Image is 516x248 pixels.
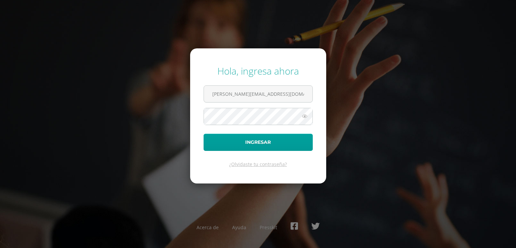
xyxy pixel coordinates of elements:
a: Ayuda [232,224,246,231]
button: Ingresar [204,134,313,151]
a: ¿Olvidaste tu contraseña? [229,161,287,167]
a: Presskit [260,224,277,231]
a: Acerca de [197,224,219,231]
input: Correo electrónico o usuario [204,86,312,102]
div: Hola, ingresa ahora [204,65,313,77]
